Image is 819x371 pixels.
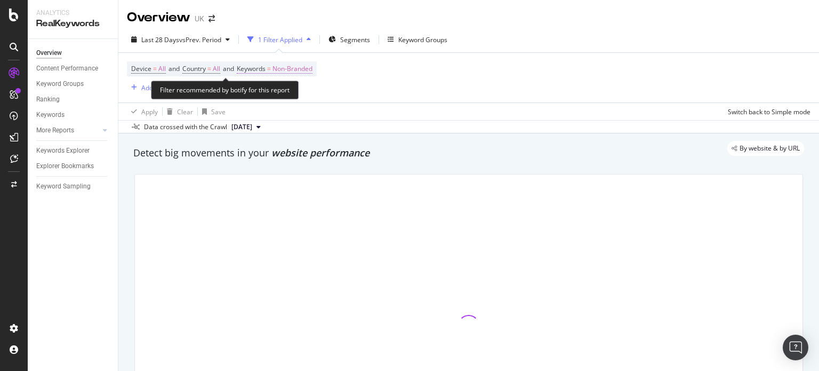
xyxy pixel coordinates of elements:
[207,64,211,73] span: =
[36,161,94,172] div: Explorer Bookmarks
[208,15,215,22] div: arrow-right-arrow-left
[36,109,110,121] a: Keywords
[36,78,110,90] a: Keyword Groups
[141,35,179,44] span: Last 28 Days
[223,64,234,73] span: and
[36,94,60,105] div: Ranking
[36,109,65,121] div: Keywords
[783,335,808,360] div: Open Intercom Messenger
[211,107,226,116] div: Save
[36,78,84,90] div: Keyword Groups
[36,9,109,18] div: Analytics
[144,122,227,132] div: Data crossed with the Crawl
[163,103,193,120] button: Clear
[177,107,193,116] div: Clear
[267,64,271,73] span: =
[36,181,110,192] a: Keyword Sampling
[36,161,110,172] a: Explorer Bookmarks
[36,63,98,74] div: Content Performance
[272,61,312,76] span: Non-Branded
[36,18,109,30] div: RealKeywords
[141,107,158,116] div: Apply
[227,121,265,133] button: [DATE]
[36,181,91,192] div: Keyword Sampling
[158,61,166,76] span: All
[258,35,302,44] div: 1 Filter Applied
[127,103,158,120] button: Apply
[127,9,190,27] div: Overview
[231,122,252,132] span: 2025 Aug. 30th
[237,64,266,73] span: Keywords
[36,63,110,74] a: Content Performance
[36,48,110,59] a: Overview
[36,125,74,136] div: More Reports
[168,64,180,73] span: and
[36,125,100,136] a: More Reports
[36,145,90,156] div: Keywords Explorer
[141,83,170,92] div: Add Filter
[127,81,170,94] button: Add Filter
[36,145,110,156] a: Keywords Explorer
[151,81,299,99] div: Filter recommended by botify for this report
[740,145,800,152] span: By website & by URL
[383,31,452,48] button: Keyword Groups
[195,13,204,24] div: UK
[398,35,447,44] div: Keyword Groups
[243,31,315,48] button: 1 Filter Applied
[727,141,804,156] div: legacy label
[198,103,226,120] button: Save
[724,103,810,120] button: Switch back to Simple mode
[182,64,206,73] span: Country
[324,31,374,48] button: Segments
[153,64,157,73] span: =
[131,64,151,73] span: Device
[36,48,62,59] div: Overview
[728,107,810,116] div: Switch back to Simple mode
[36,94,110,105] a: Ranking
[340,35,370,44] span: Segments
[127,31,234,48] button: Last 28 DaysvsPrev. Period
[213,61,220,76] span: All
[179,35,221,44] span: vs Prev. Period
